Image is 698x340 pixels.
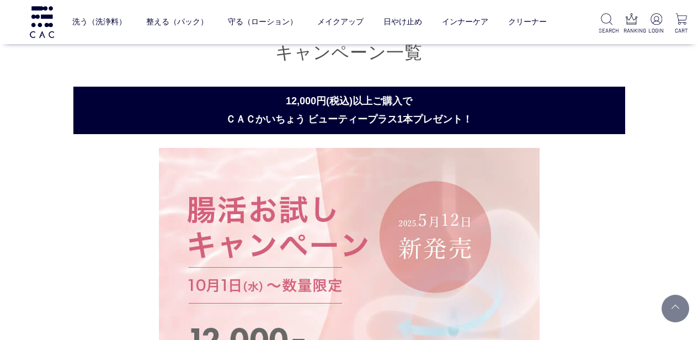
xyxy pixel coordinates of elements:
[146,8,208,36] a: 整える（パック）
[73,87,625,134] h2: 12,000円(税込)以上ご購入で ＣＡＣかいちょう ビューティープラス1本プレゼント！
[228,8,297,36] a: 守る（ローション）
[72,8,126,36] a: 洗う（洗浄料）
[599,13,615,35] a: SEARCH
[648,26,664,35] p: LOGIN
[624,26,640,35] p: RANKING
[508,8,547,36] a: クリーナー
[648,13,664,35] a: LOGIN
[673,13,689,35] a: CART
[599,26,615,35] p: SEARCH
[383,8,422,36] a: 日やけ止め
[624,13,640,35] a: RANKING
[673,26,689,35] p: CART
[442,8,488,36] a: インナーケア
[317,8,364,36] a: メイクアップ
[28,6,56,38] img: logo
